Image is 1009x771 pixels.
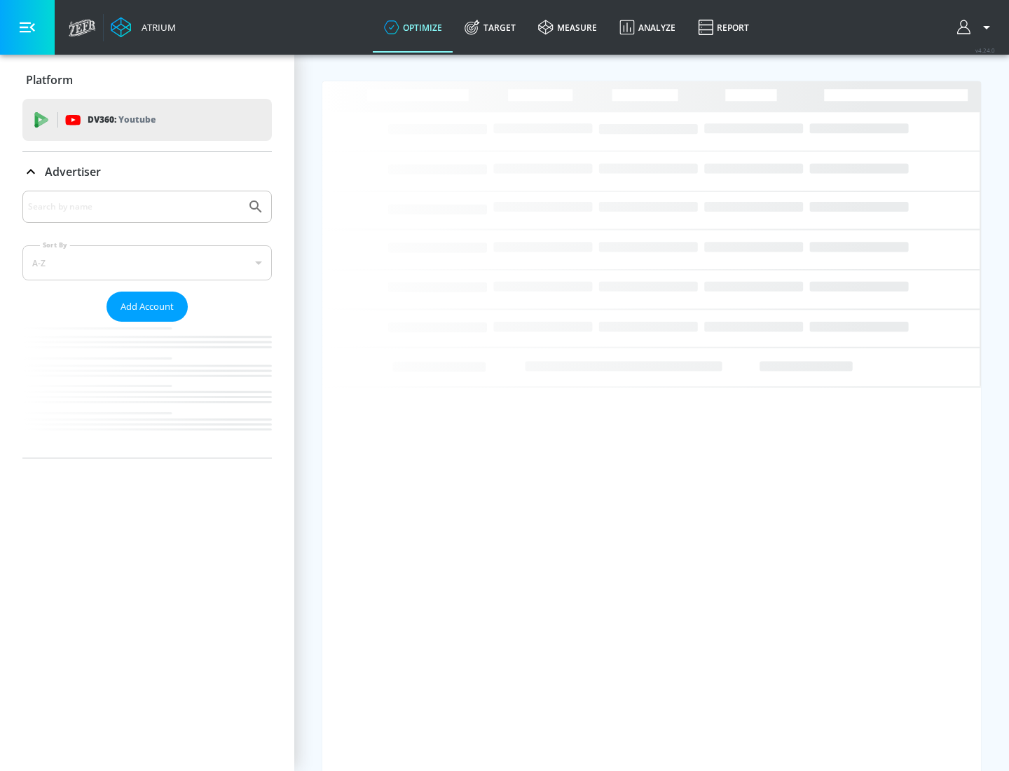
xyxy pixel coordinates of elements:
a: Analyze [608,2,687,53]
p: Advertiser [45,164,101,179]
nav: list of Advertiser [22,322,272,458]
div: DV360: Youtube [22,99,272,141]
span: Add Account [121,299,174,315]
div: Advertiser [22,191,272,458]
button: Add Account [107,292,188,322]
p: Platform [26,72,73,88]
label: Sort By [40,240,70,250]
a: optimize [373,2,453,53]
div: Advertiser [22,152,272,191]
a: Report [687,2,760,53]
span: v 4.24.0 [975,46,995,54]
div: Atrium [136,21,176,34]
a: measure [527,2,608,53]
input: Search by name [28,198,240,216]
a: Target [453,2,527,53]
a: Atrium [111,17,176,38]
p: DV360: [88,112,156,128]
p: Youtube [118,112,156,127]
div: A-Z [22,245,272,280]
div: Platform [22,60,272,100]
